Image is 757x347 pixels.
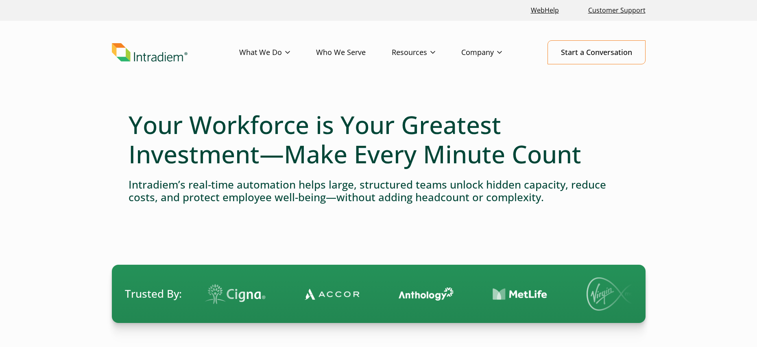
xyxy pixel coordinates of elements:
img: Virgin Media logo. [587,277,644,311]
a: Customer Support [585,2,649,19]
a: Link opens in a new window [528,2,562,19]
img: Contact Center Automation MetLife Logo [493,288,548,301]
img: Contact Center Automation Accor Logo [305,288,360,300]
a: Who We Serve [316,41,392,64]
a: Resources [392,41,461,64]
a: What We Do [239,41,316,64]
a: Company [461,41,528,64]
a: Link to homepage of Intradiem [112,43,239,62]
h4: Intradiem’s real-time automation helps large, structured teams unlock hidden capacity, reduce cos... [129,178,629,204]
img: Intradiem [112,43,188,62]
a: Start a Conversation [548,40,646,64]
span: Trusted By: [125,286,182,301]
h1: Your Workforce is Your Greatest Investment—Make Every Minute Count [129,110,629,169]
